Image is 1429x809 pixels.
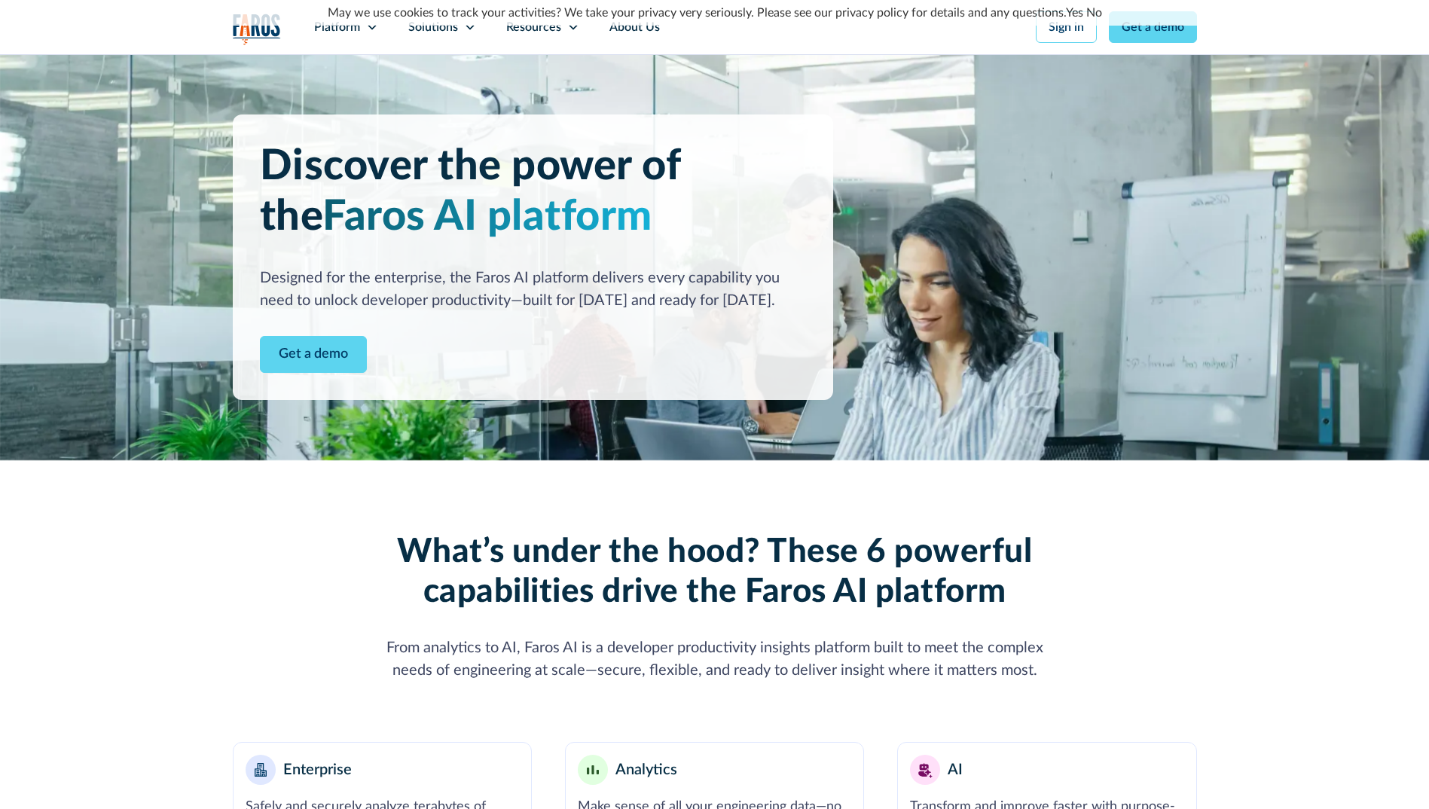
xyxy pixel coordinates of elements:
h2: What’s under the hood? These 6 powerful capabilities drive the Faros AI platform [368,533,1061,612]
img: Minimalist bar chart analytics icon [587,765,599,775]
a: Yes [1066,7,1083,19]
img: Logo of the analytics and reporting company Faros. [233,14,281,44]
a: Get a demo [1109,11,1197,43]
div: Platform [314,18,360,36]
img: AI robot or assistant icon [913,758,937,782]
div: Designed for the enterprise, the Faros AI platform delivers every capability you need to unlock d... [260,267,806,312]
a: Contact Modal [260,336,367,373]
a: No [1086,7,1102,19]
a: Sign in [1036,11,1097,43]
img: Enterprise building blocks or structure icon [255,763,267,777]
span: Faros AI platform [322,196,652,238]
div: AI [948,759,963,781]
div: Analytics [615,759,677,781]
a: home [233,14,281,44]
div: Enterprise [283,759,352,781]
h1: Discover the power of the [260,142,806,243]
div: Resources [506,18,561,36]
div: From analytics to AI, Faros AI is a developer productivity insights platform built to meet the co... [368,637,1061,682]
div: Solutions [408,18,458,36]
